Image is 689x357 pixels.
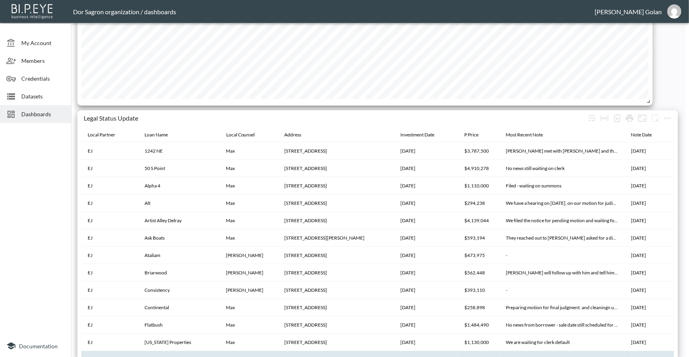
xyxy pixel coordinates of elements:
th: EJ [81,281,138,299]
th: 8/28/2025 [625,316,674,334]
th: EJ [81,316,138,334]
th: Flatbush [138,316,220,334]
th: EJ [81,229,138,247]
th: EJ [81,334,138,351]
span: Members [21,57,65,65]
div: Number of rows selected for download: 39 [611,112,623,125]
th: 8/25/2025 [625,264,674,281]
th: EJ [81,160,138,177]
th: $473,975 [458,247,500,264]
div: Print [623,112,636,125]
th: - [499,281,625,299]
th: 8/28/2025 [625,299,674,316]
th: 2024-12-30 [394,334,458,351]
th: Max [220,316,278,334]
th: Max [220,212,278,229]
th: Continental [138,299,220,316]
th: Artist Alley Delray [138,212,220,229]
th: 2024-07-22 [394,299,458,316]
th: 741 Bayshore Dr #2S, Fort Lauderdale, FL 33304 [278,299,394,316]
span: Documentation [19,343,58,349]
th: EJ [81,247,138,264]
th: 2024-10-15 [394,212,458,229]
th: 731 Flatbush Ave, Brooklyn, NY 11226 [278,316,394,334]
th: Filed - waiting on summons [499,177,625,195]
th: 2024-09-10 [394,229,458,247]
th: EJ [81,195,138,212]
th: Ataliam [138,247,220,264]
th: Max [220,334,278,351]
a: Documentation [6,341,65,351]
th: 50 S Pointe Dr Unit TWN7, Miami Beach, FL 33139 [278,160,394,177]
th: Howard [220,281,278,299]
span: Address [284,130,312,140]
th: We filed the notice for pending motion and waiting for a reply [499,212,625,229]
th: 8/28/2025 [625,212,674,229]
th: 8836 Briarwood Meadow Ln, Boynton Beach, FL 33473 [278,264,394,281]
th: Max [220,195,278,212]
th: No news still waiting on clerk [499,160,625,177]
th: 8425 Windsor Dr, Miramar, FL 33025 [278,195,394,212]
th: Ask Boats [138,229,220,247]
div: Investment Date [400,130,434,140]
div: Address [284,130,301,140]
th: $393,110 [458,281,500,299]
th: $562,448 [458,264,500,281]
span: Investment Date [400,130,445,140]
th: 1000 W Island Blvd Ph 9, Aventura, FL 33160 [278,177,394,195]
button: more [661,112,674,125]
div: Dor Sagron organization / dashboards [73,8,595,15]
th: Aaron will follow up with him and tell him he had untill Wednesday - also will reach out to Howar... [499,264,625,281]
span: Local Partner [88,130,126,140]
th: EJ [81,142,138,160]
th: $258,898 [458,299,500,316]
th: Max met with eli and they spoke about the deposition (Sep 5th) - Max sent times and dates to spea... [499,142,625,160]
th: Alt [138,195,220,212]
div: Local Counsel [226,130,255,140]
th: Howard [220,264,278,281]
th: 2025-05-16 [394,281,458,299]
th: Max [220,142,278,160]
img: bipeye-logo [10,2,55,20]
th: $294,238 [458,195,500,212]
th: $593,194 [458,229,500,247]
th: 8/28/2025 [625,177,674,195]
div: [PERSON_NAME] Golan [595,8,662,15]
th: 2025-05-29 [394,264,458,281]
th: 8/28/2025 [625,229,674,247]
button: more [649,112,661,125]
div: Note Date [631,130,652,140]
span: My Account [21,39,65,47]
th: Preparing motion for final judgment. and cleaningn up the non served parties (tenants who are avo... [499,299,625,316]
div: Most Recent Note [506,130,543,140]
th: 2705 SE Ranch Acres Circle, Jupiter, FL 33478 [278,334,394,351]
th: - [499,247,625,264]
th: Florida Properties [138,334,220,351]
th: 8/25/2025 [625,281,674,299]
th: 2024-07-22 [394,195,458,212]
th: We are waiting for clerk default [499,334,625,351]
span: P Price [464,130,489,140]
th: 216-224 NE 4th St, Delray Beach, FL [278,212,394,229]
span: Note Date [631,130,662,140]
div: Toggle table layout between fixed and auto (default: auto) [598,112,611,125]
th: 2025-07-07 [394,247,458,264]
th: 8/28/2025 [625,334,674,351]
div: P Price [464,130,479,140]
th: Max [220,177,278,195]
th: 8/28/2025 [625,195,674,212]
th: Alpha 4 [138,177,220,195]
th: Max [220,160,278,177]
th: $4,910,278 [458,160,500,177]
th: $1,110,000 [458,177,500,195]
button: amir@ibi.co.il [662,2,687,21]
div: Wrap text [586,112,598,125]
th: Consistency [138,281,220,299]
th: 50 S Point [138,160,220,177]
th: We have a hearing on Sep 3rd, on our motion for judicial default [499,195,625,212]
th: 1242 NE 81st Ter, Miami, FL 33138 [278,142,394,160]
th: 8/28/2025 [625,142,674,160]
span: Chart settings [661,112,674,125]
div: Legal Status Update [84,114,586,122]
th: Briarwood [138,264,220,281]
